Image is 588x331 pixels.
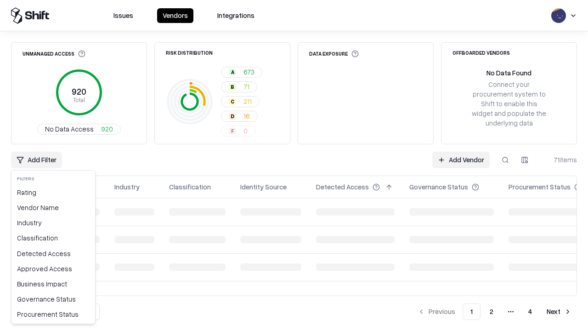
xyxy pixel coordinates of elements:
[11,170,96,324] div: Add Filter
[13,291,93,307] div: Governance Status
[13,185,93,200] div: Rating
[13,215,93,230] div: Industry
[13,246,93,261] div: Detected Access
[13,261,93,276] div: Approved Access
[13,200,93,215] div: Vendor Name
[13,230,93,245] div: Classification
[13,307,93,322] div: Procurement Status
[13,172,93,185] div: Filters
[13,276,93,291] div: Business Impact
